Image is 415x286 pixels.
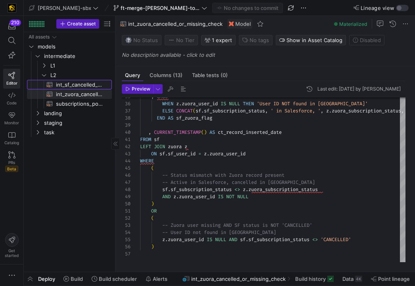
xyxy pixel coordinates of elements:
[201,108,204,114] span: .
[44,128,111,137] span: task
[246,236,248,243] span: .
[140,158,154,164] span: WHERE
[295,276,326,282] span: Build history
[246,186,248,193] span: .
[151,165,154,171] span: (
[292,272,337,286] button: Build history
[355,276,362,282] div: 4K
[27,99,112,108] div: Press SPACE to select this row.
[3,1,20,15] a: https://storage.googleapis.com/y42-prod-data-exchange/images/uAsz27BndGEK0hZWDFeOjoxA7jCwgK9jE472...
[207,151,209,157] span: .
[3,230,20,261] button: Getstarted
[168,236,204,243] span: zuora_user_id
[125,37,132,43] img: No status
[27,51,112,61] div: Press SPACE to select this row.
[243,186,246,193] span: z
[140,136,151,143] span: FROM
[27,108,112,118] div: Press SPACE to select this row.
[122,222,131,229] div: 53
[10,19,21,26] div: 210
[234,186,240,193] span: <>
[50,61,111,70] span: L1
[239,35,273,45] button: No tags
[191,276,286,282] span: int_zuora_cancelled_or_missing_check
[140,143,151,150] span: LEFT
[176,193,179,200] span: .
[122,150,131,157] div: 43
[3,148,20,175] a: PRsBeta
[218,129,282,135] span: ct_record_inserted_date
[27,80,112,89] div: Press SPACE to select this row.
[4,140,19,145] span: Catalog
[122,229,131,236] div: 54
[157,115,165,121] span: END
[201,129,204,135] span: (
[286,37,342,43] span: Show in Asset Catalog
[361,5,394,11] span: Lineage view
[179,193,215,200] span: zuora_user_id
[150,73,183,78] span: Columns
[165,35,198,45] button: No tierNo Tier
[209,129,215,135] span: AS
[162,100,173,107] span: WHEN
[243,100,254,107] span: THEN
[44,52,111,61] span: intermediate
[207,236,212,243] span: IS
[122,186,131,193] div: 48
[27,42,112,51] div: Press SPACE to select this row.
[173,73,183,78] span: (13)
[122,114,131,122] div: 38
[265,108,268,114] span: ,
[257,100,368,107] span: 'User ID NOT found in [GEOGRAPHIC_DATA]'
[151,208,157,214] span: OR
[342,276,354,282] span: Data
[125,73,140,78] span: Query
[151,201,154,207] span: )
[122,214,131,222] div: 52
[212,37,232,43] span: 1 expert
[168,143,182,150] span: zuora
[99,276,137,282] span: Build scheduler
[29,34,50,40] div: All assets
[165,236,168,243] span: .
[56,19,99,29] button: Create asset
[3,69,20,89] a: Editor
[27,61,112,70] div: Press SPACE to select this row.
[56,80,103,89] span: int_sf_cancelled_or_missing_check​​​​​​​​​​
[8,160,15,165] span: PRs
[165,151,168,157] span: .
[162,222,301,228] span: -- Zuora user missing AND SF status is NOT 'CANCEL
[3,19,20,33] button: 210
[5,248,19,258] span: Get started
[122,179,131,186] div: 47
[198,151,201,157] span: =
[3,108,20,128] a: Monitor
[8,4,16,12] img: https://storage.googleapis.com/y42-prod-data-exchange/images/uAsz27BndGEK0hZWDFeOjoxA7jCwgK9jE472...
[71,276,83,282] span: Build
[321,108,323,114] span: ,
[192,73,228,78] span: Table tests
[122,84,153,94] button: Preview
[122,35,161,45] button: No statusNo Status
[122,100,131,107] div: 36
[27,99,112,108] a: subscriptions_postgres_kafka_joined_view​​​​​​​​​​
[111,3,209,13] button: ft-merge-[PERSON_NAME]-to-main-08282025
[184,143,187,150] span: z
[229,21,234,26] img: undefined
[159,151,165,157] span: sf
[151,151,157,157] span: ON
[38,276,55,282] span: Deploy
[50,71,111,80] span: L2
[162,229,276,236] span: -- User ID not found in [GEOGRAPHIC_DATA]
[171,186,232,193] span: sf_subscription_status
[122,143,131,150] div: 42
[179,100,182,107] span: .
[122,164,131,172] div: 45
[27,80,112,89] a: int_sf_cancelled_or_missing_check​​​​​​​​​​
[201,35,236,45] button: 1 expert
[121,5,200,11] span: ft-merge-[PERSON_NAME]-to-main-08282025
[162,186,168,193] span: sf
[151,215,154,221] span: (
[221,100,226,107] span: IS
[193,108,196,114] span: (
